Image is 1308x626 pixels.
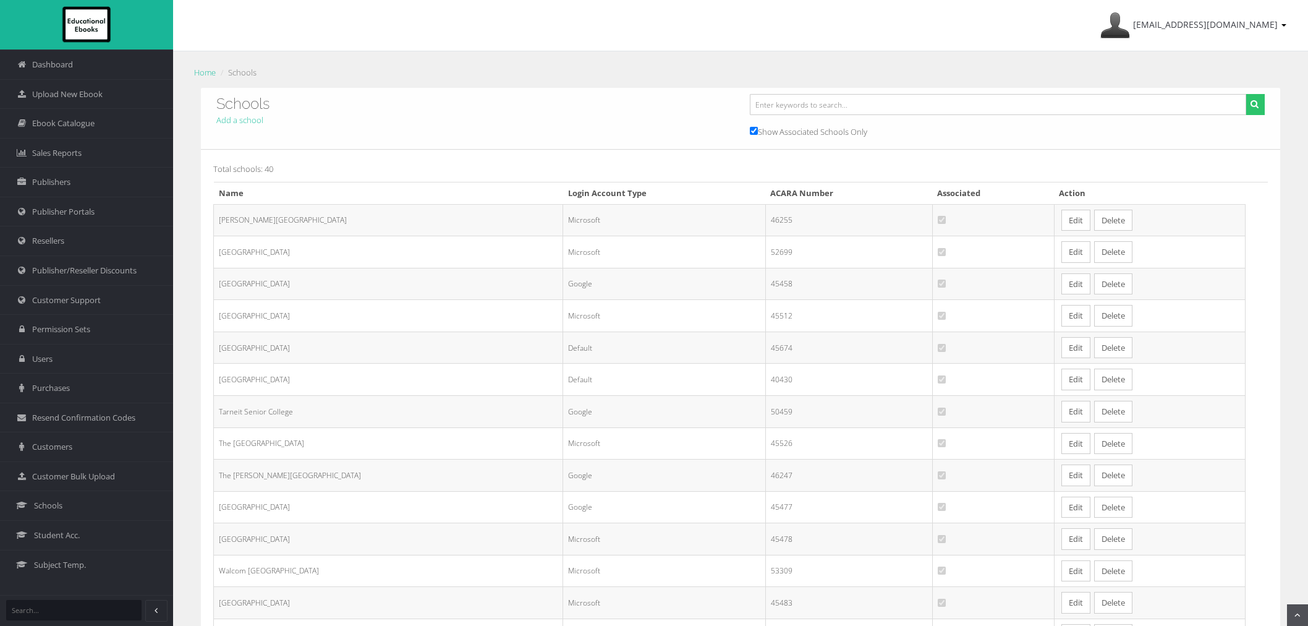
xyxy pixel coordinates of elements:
span: Student Acc. [34,530,80,541]
a: Edit [1061,592,1090,614]
td: Microsoft [563,236,765,268]
button: Delete [1094,433,1132,455]
span: Publisher/Reseller Discounts [32,265,137,277]
a: Edit [1061,241,1090,263]
td: 40430 [765,364,932,396]
td: [GEOGRAPHIC_DATA] [214,587,563,619]
span: Customer Support [32,294,101,306]
p: Total schools: 40 [213,162,1268,176]
td: Microsoft [563,427,765,460]
td: Microsoft [563,587,765,619]
span: Purchases [32,382,70,394]
th: Name [214,182,563,205]
td: 45526 [765,427,932,460]
td: 45512 [765,300,932,332]
td: Google [563,491,765,523]
span: Dashboard [32,59,73,71]
span: Upload New Ebook [32,88,103,100]
input: Search... [6,600,142,620]
td: Google [563,395,765,427]
a: Edit [1061,337,1090,359]
h3: Schools [216,96,731,112]
input: Enter keywords to search... [750,94,1246,115]
button: Delete [1094,305,1132,327]
span: Publishers [32,176,70,188]
a: Edit [1061,273,1090,295]
td: [GEOGRAPHIC_DATA] [214,300,563,332]
td: 50459 [765,395,932,427]
span: Customers [32,441,72,453]
td: [GEOGRAPHIC_DATA] [214,236,563,268]
td: Microsoft [563,523,765,555]
button: Delete [1094,337,1132,359]
td: Microsoft [563,204,765,236]
td: Google [563,268,765,300]
td: Tarneit Senior College [214,395,563,427]
td: Google [563,460,765,492]
td: Default [563,332,765,364]
button: Delete [1094,241,1132,263]
td: The [GEOGRAPHIC_DATA] [214,427,563,460]
a: Edit [1061,528,1090,550]
a: Home [194,67,216,78]
td: Microsoft [563,555,765,587]
button: Delete [1094,210,1132,231]
button: Delete [1094,401,1132,422]
button: Delete [1094,465,1132,486]
a: Edit [1061,433,1090,455]
span: Ebook Catalogue [32,118,95,129]
th: Login Account Type [563,182,765,205]
th: ACARA Number [765,182,932,205]
td: [PERSON_NAME][GEOGRAPHIC_DATA] [214,204,563,236]
td: 45477 [765,491,932,523]
span: [EMAIL_ADDRESS][DOMAIN_NAME] [1133,19,1278,30]
td: 53309 [765,555,932,587]
img: Avatar [1100,11,1130,40]
span: Sales Reports [32,147,82,159]
a: Edit [1061,369,1090,390]
a: Edit [1061,560,1090,582]
span: Publisher Portals [32,206,95,218]
span: Permission Sets [32,324,90,335]
td: [GEOGRAPHIC_DATA] [214,364,563,396]
span: Users [32,353,53,365]
a: Add a school [216,114,263,126]
a: Edit [1061,210,1090,231]
a: Edit [1061,401,1090,422]
span: Customer Bulk Upload [32,471,115,482]
span: Schools [34,500,62,512]
button: Delete [1094,369,1132,390]
th: Action [1054,182,1245,205]
button: Delete [1094,497,1132,518]
td: [GEOGRAPHIC_DATA] [214,523,563,555]
td: 46247 [765,460,932,492]
span: Subject Temp. [34,559,86,571]
button: Delete [1094,560,1132,582]
td: [GEOGRAPHIC_DATA] [214,268,563,300]
label: Show Associated Schools Only [750,124,867,139]
td: 45483 [765,587,932,619]
td: [GEOGRAPHIC_DATA] [214,332,563,364]
a: Edit [1061,465,1090,486]
li: Schools [218,66,257,79]
a: Edit [1061,305,1090,327]
button: Delete [1094,528,1132,550]
td: 45674 [765,332,932,364]
span: Resend Confirmation Codes [32,412,135,424]
input: Show Associated Schools Only [750,127,758,135]
td: Default [563,364,765,396]
td: The [PERSON_NAME][GEOGRAPHIC_DATA] [214,460,563,492]
button: Delete [1094,273,1132,295]
a: Edit [1061,497,1090,518]
td: 52699 [765,236,932,268]
th: Associated [932,182,1054,205]
td: 45478 [765,523,932,555]
td: Walcom [GEOGRAPHIC_DATA] [214,555,563,587]
td: 45458 [765,268,932,300]
span: Resellers [32,235,64,247]
td: Microsoft [563,300,765,332]
button: Delete [1094,592,1132,614]
td: 46255 [765,204,932,236]
td: [GEOGRAPHIC_DATA] [214,491,563,523]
